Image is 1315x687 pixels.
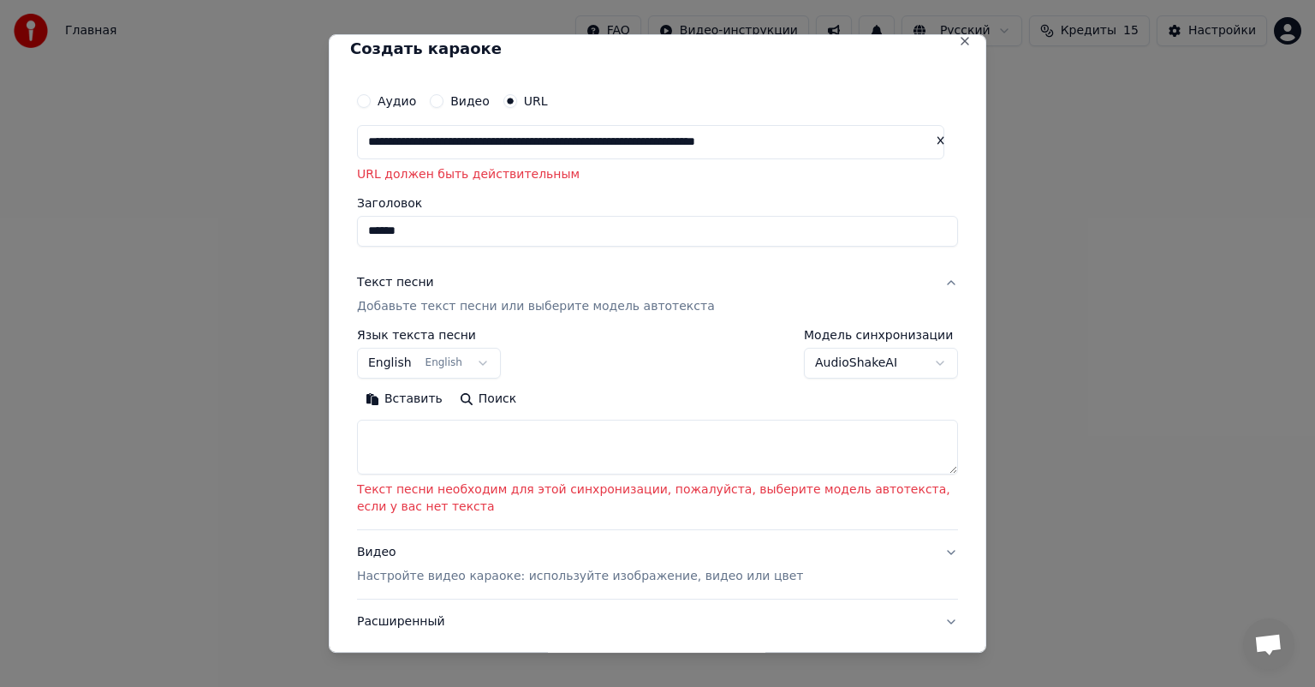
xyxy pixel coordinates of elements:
button: Расширенный [357,600,958,644]
button: ВидеоНастройте видео караоке: используйте изображение, видео или цвет [357,530,958,599]
label: Модель синхронизации [804,329,958,341]
label: URL [524,95,548,107]
button: Текст песниДобавьте текст песни или выберите модель автотекста [357,260,958,329]
label: Язык текста песни [357,329,501,341]
button: Вставить [357,385,451,413]
div: Видео [357,544,803,585]
label: Заголовок [357,197,958,209]
p: URL должен быть действительным [357,166,958,183]
button: Поиск [451,385,525,413]
h2: Создать караоке [350,41,965,57]
div: Текст песни [357,274,434,291]
p: Настройте видео караоке: используйте изображение, видео или цвет [357,568,803,585]
p: Добавьте текст песни или выберите модель автотекста [357,298,715,315]
p: Текст песни необходим для этой синхронизации, пожалуйста, выберите модель автотекста, если у вас ... [357,481,958,516]
label: Аудио [378,95,416,107]
label: Видео [450,95,490,107]
div: Текст песниДобавьте текст песни или выберите модель автотекста [357,329,958,529]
